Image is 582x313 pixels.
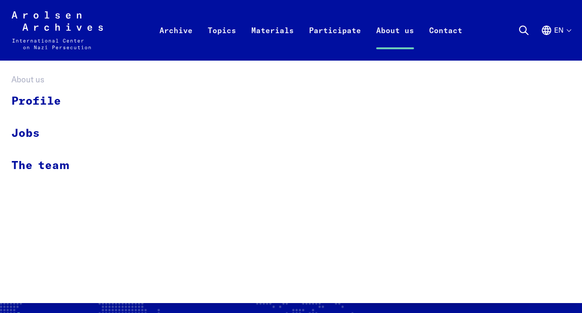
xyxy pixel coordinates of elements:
a: The team [11,150,82,181]
a: Archive [152,23,200,61]
a: Topics [200,23,244,61]
nav: Primary [152,11,470,49]
ul: About us [11,86,82,181]
a: About us [369,23,422,61]
a: Participate [301,23,369,61]
a: Profile [11,86,82,117]
a: Jobs [11,117,82,150]
a: Contact [422,23,470,61]
a: Materials [244,23,301,61]
button: English, language selection [541,25,571,59]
